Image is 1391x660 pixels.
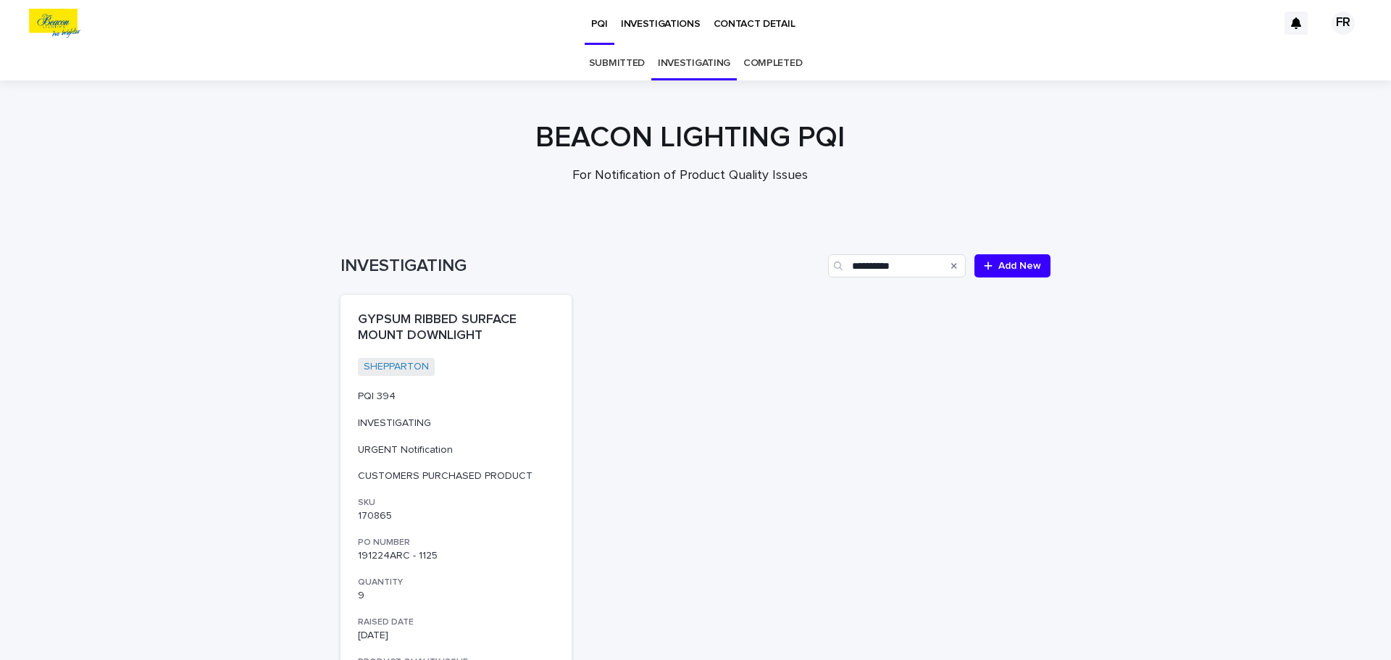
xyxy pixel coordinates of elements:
[358,417,554,430] p: INVESTIGATING
[589,46,645,80] a: SUBMITTED
[358,510,554,522] p: 170865
[341,256,822,277] h1: INVESTIGATING
[1332,12,1355,35] div: FR
[401,168,980,184] p: For Notification of Product Quality Issues
[828,254,966,277] input: Search
[358,470,554,483] p: CUSTOMERS PURCHASED PRODUCT
[358,617,554,628] h3: RAISED DATE
[974,254,1050,277] a: Add New
[358,390,554,403] p: PQI 394
[358,577,554,588] h3: QUANTITY
[358,537,554,548] h3: PO NUMBER
[358,550,554,562] p: 191224ARC - 1125
[743,46,802,80] a: COMPLETED
[358,630,554,642] p: [DATE]
[335,120,1045,155] h1: BEACON LIGHTING PQI
[358,497,554,509] h3: SKU
[998,261,1041,271] span: Add New
[29,9,80,38] img: o0rTvjzSSs2z1saNkxEY
[358,444,554,456] p: URGENT Notification
[358,312,554,343] p: GYPSUM RIBBED SURFACE MOUNT DOWNLIGHT
[658,46,730,80] a: INVESTIGATING
[358,590,554,602] p: 9
[364,361,429,373] a: SHEPPARTON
